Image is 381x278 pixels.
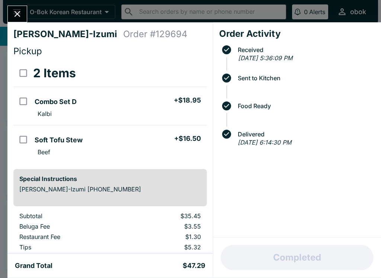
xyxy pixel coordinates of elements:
em: [DATE] 5:36:09 PM [238,54,292,62]
h5: Grand Total [15,261,52,270]
h4: [PERSON_NAME]-Izumi [13,29,123,40]
p: Tips [19,243,116,251]
em: [DATE] 6:14:30 PM [238,139,291,146]
h5: $47.29 [183,261,205,270]
button: Close [8,6,27,22]
p: $1.30 [128,233,201,240]
h5: + $18.95 [174,96,201,105]
h6: Special Instructions [19,175,201,182]
h5: Soft Tofu Stew [35,136,83,145]
span: Delivered [234,131,375,138]
h5: + $16.50 [174,134,201,143]
span: Pickup [13,46,42,56]
p: $3.55 [128,223,201,230]
p: $35.45 [128,212,201,220]
span: Received [234,46,375,53]
h5: Combo Set D [35,97,77,106]
p: Beluga Fee [19,223,116,230]
h4: Order Activity [219,28,375,39]
p: $5.32 [128,243,201,251]
table: orders table [13,60,207,163]
table: orders table [13,212,207,264]
p: Restaurant Fee [19,233,116,240]
p: [PERSON_NAME]-Izumi [PHONE_NUMBER] [19,185,201,193]
span: Sent to Kitchen [234,75,375,81]
p: Subtotal [19,212,116,220]
h4: Order # 129694 [123,29,188,40]
span: Food Ready [234,103,375,109]
p: Beef [38,148,50,156]
p: Kalbi [38,110,52,117]
h3: 2 Items [33,66,76,81]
